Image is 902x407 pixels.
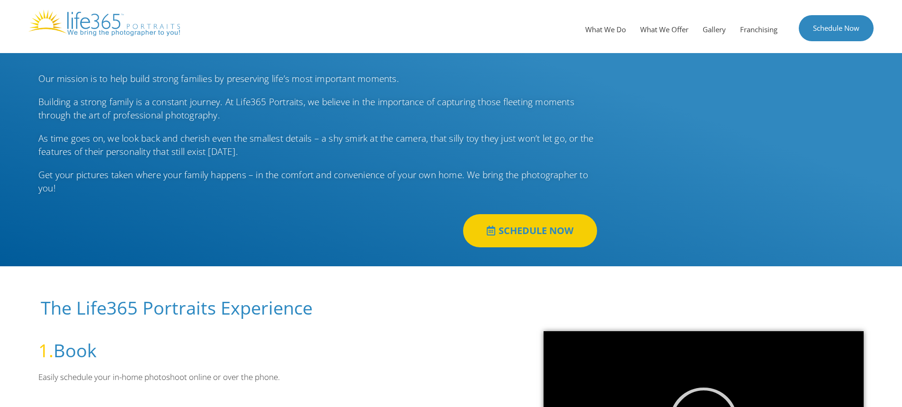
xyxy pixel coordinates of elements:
[633,15,696,44] a: What We Offer
[733,15,785,44] a: Franchising
[38,338,54,362] span: 1.
[499,226,573,235] span: SCHEDULE NOW
[38,169,588,195] span: Get your pictures taken where your family happens – in the comfort and convenience of your own ho...
[28,9,180,36] img: Life365
[578,15,633,44] a: What We Do
[38,371,515,383] p: Easily schedule your in-home photoshoot online or over the phone.
[38,132,593,158] span: As time goes on, we look back and cherish even the smallest details – a shy smirk at the camera, ...
[41,295,313,320] span: The Life365 Portraits Experience
[799,15,874,41] a: Schedule Now
[38,72,399,85] span: Our mission is to help build strong families by preserving life’s most important moments.
[38,96,574,122] span: Building a strong family is a constant journey. At Life365 Portraits, we believe in the importanc...
[463,214,597,247] a: SCHEDULE NOW
[54,338,97,362] a: Book
[696,15,733,44] a: Gallery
